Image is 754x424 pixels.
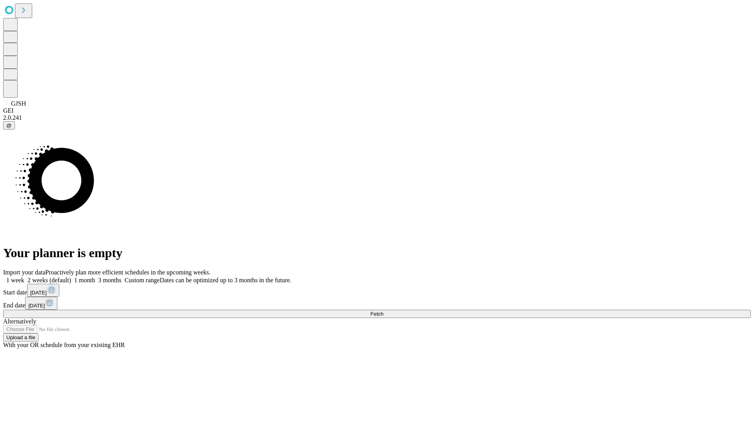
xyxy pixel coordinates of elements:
span: Dates can be optimized up to 3 months in the future. [160,277,291,283]
span: Import your data [3,269,46,276]
button: [DATE] [27,284,59,297]
span: 3 months [98,277,121,283]
span: Alternatively [3,318,36,325]
span: Fetch [370,311,383,317]
h1: Your planner is empty [3,246,751,260]
button: [DATE] [25,297,57,310]
span: @ [6,122,12,128]
button: Fetch [3,310,751,318]
span: With your OR schedule from your existing EHR [3,342,125,348]
div: Start date [3,284,751,297]
span: GJSH [11,100,26,107]
span: [DATE] [28,303,45,309]
button: Upload a file [3,333,38,342]
span: 1 week [6,277,24,283]
button: @ [3,121,15,130]
span: 2 weeks (default) [27,277,71,283]
span: Proactively plan more efficient schedules in the upcoming weeks. [46,269,210,276]
div: End date [3,297,751,310]
div: 2.0.241 [3,114,751,121]
span: 1 month [74,277,95,283]
span: [DATE] [30,290,47,296]
div: GEI [3,107,751,114]
span: Custom range [124,277,159,283]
